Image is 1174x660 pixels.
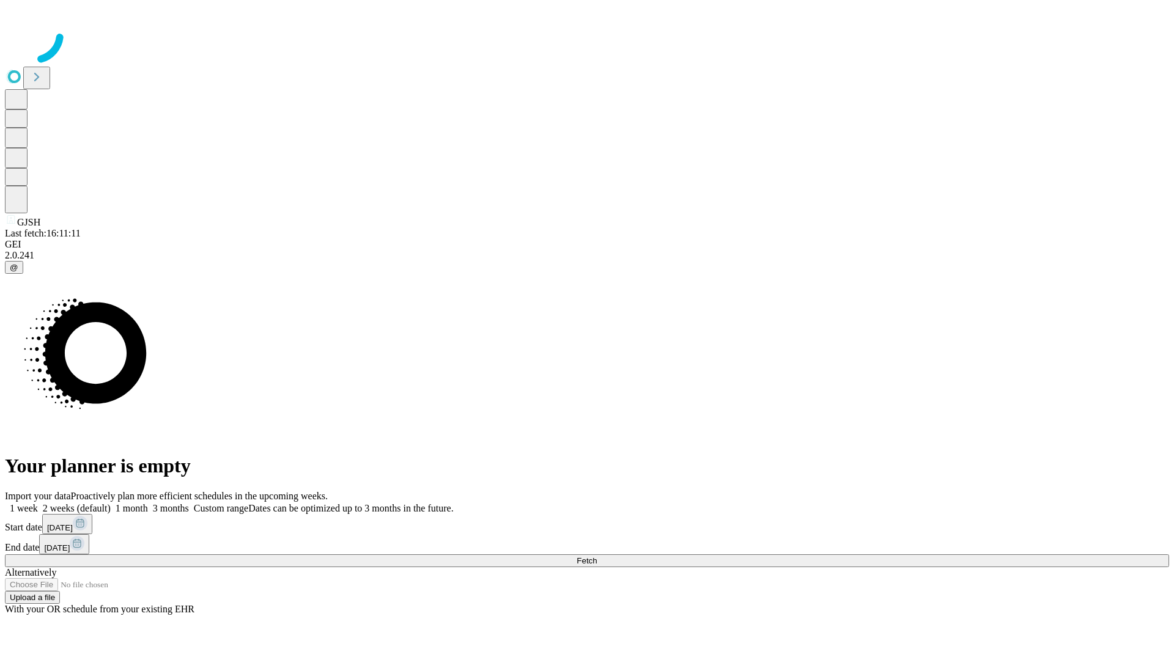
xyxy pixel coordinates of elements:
[5,250,1169,261] div: 2.0.241
[42,514,92,534] button: [DATE]
[10,503,38,513] span: 1 week
[10,263,18,272] span: @
[44,543,70,552] span: [DATE]
[71,491,328,501] span: Proactively plan more efficient schedules in the upcoming weeks.
[5,514,1169,534] div: Start date
[577,556,597,565] span: Fetch
[47,523,73,532] span: [DATE]
[153,503,189,513] span: 3 months
[5,604,194,614] span: With your OR schedule from your existing EHR
[194,503,248,513] span: Custom range
[5,239,1169,250] div: GEI
[5,491,71,501] span: Import your data
[5,228,81,238] span: Last fetch: 16:11:11
[5,554,1169,567] button: Fetch
[5,455,1169,477] h1: Your planner is empty
[248,503,453,513] span: Dates can be optimized up to 3 months in the future.
[116,503,148,513] span: 1 month
[5,567,56,577] span: Alternatively
[17,217,40,227] span: GJSH
[43,503,111,513] span: 2 weeks (default)
[5,261,23,274] button: @
[5,534,1169,554] div: End date
[39,534,89,554] button: [DATE]
[5,591,60,604] button: Upload a file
